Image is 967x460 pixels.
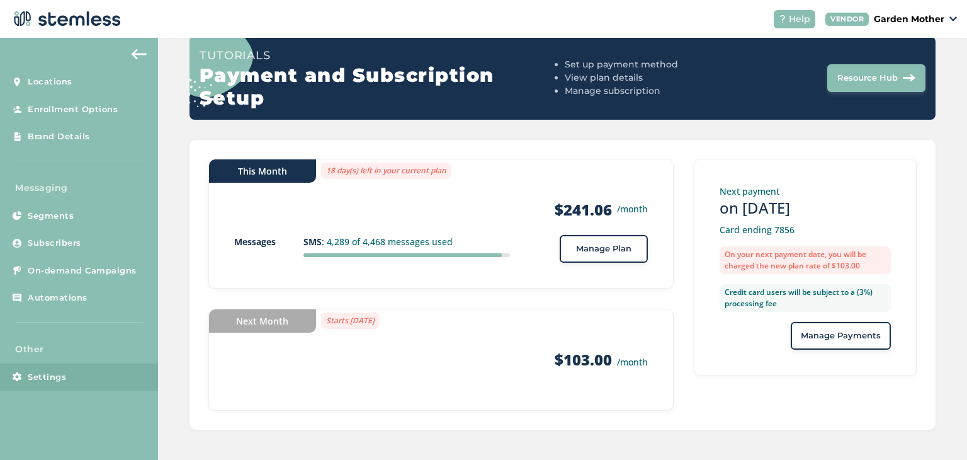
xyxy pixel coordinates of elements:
[28,265,137,277] span: On-demand Campaigns
[209,309,316,333] div: Next Month
[949,16,957,21] img: icon_down-arrow-small-66adaf34.svg
[837,72,898,84] span: Resource Hub
[904,400,967,460] iframe: Chat Widget
[565,84,742,98] li: Manage subscription
[28,130,90,143] span: Brand Details
[779,15,786,23] img: icon-help-white-03924b79.svg
[28,371,66,384] span: Settings
[200,47,560,64] h3: Tutorials
[720,246,891,274] label: On your next payment date, you will be charged the new plan rate of $103.00
[132,49,147,59] img: icon-arrow-back-accent-c549486e.svg
[791,322,891,350] button: Manage Payments
[720,185,891,198] p: Next payment
[560,235,648,263] button: Manage Plan
[825,13,869,26] div: VENDOR
[303,236,322,248] strong: SMS
[28,103,118,116] span: Enrollment Options
[234,235,303,248] p: Messages
[617,356,648,368] small: /month
[720,223,891,236] p: Card ending 7856
[565,58,742,71] li: Set up payment method
[303,235,511,248] p: : 4,289 of 4,468 messages used
[209,159,316,183] div: This Month
[617,202,648,216] small: /month
[555,200,612,220] strong: $241.06
[28,237,81,250] span: Subscribers
[720,198,891,218] h3: on [DATE]
[28,76,72,88] span: Locations
[565,71,742,84] li: View plan details
[321,163,451,179] label: 18 day(s) left in your current plan
[200,64,560,110] h2: Payment and Subscription Setup
[789,13,810,26] span: Help
[720,284,891,312] label: Credit card users will be subject to a (3%) processing fee
[555,349,612,370] strong: $103.00
[28,292,88,304] span: Automations
[576,243,631,255] span: Manage Plan
[28,210,74,222] span: Segments
[801,330,881,342] span: Manage Payments
[874,13,944,26] p: Garden Mother
[321,313,380,329] label: Starts [DATE]
[10,6,121,32] img: logo-dark-0685b13c.svg
[827,64,925,92] button: Resource Hub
